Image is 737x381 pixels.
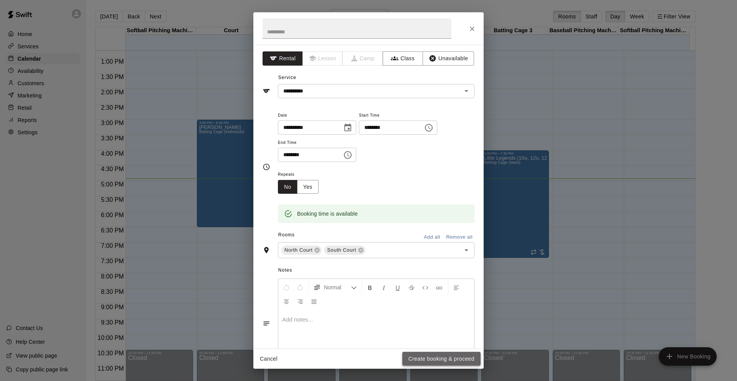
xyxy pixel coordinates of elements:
[297,180,319,194] button: Yes
[294,280,307,294] button: Redo
[297,207,358,221] div: Booking time is available
[364,280,377,294] button: Format Bold
[278,180,319,194] div: outlined button group
[383,51,423,66] button: Class
[340,120,355,135] button: Choose date, selected date is Sep 10, 2025
[256,352,281,366] button: Cancel
[263,320,270,327] svg: Notes
[278,180,297,194] button: No
[419,280,432,294] button: Insert Code
[310,280,360,294] button: Formatting Options
[444,231,474,243] button: Remove all
[433,280,446,294] button: Insert Link
[263,246,270,254] svg: Rooms
[461,245,472,256] button: Open
[324,246,365,255] div: South Court
[278,264,474,277] span: Notes
[340,147,355,163] button: Choose time, selected time is 8:30 PM
[465,22,479,36] button: Close
[263,163,270,171] svg: Timing
[324,246,359,254] span: South Court
[421,120,436,135] button: Choose time, selected time is 6:30 PM
[281,246,316,254] span: North Court
[405,280,418,294] button: Format Strikethrough
[307,294,321,308] button: Justify Align
[278,170,325,180] span: Repeats
[343,51,383,66] span: Camps can only be created in the Services page
[281,246,322,255] div: North Court
[294,294,307,308] button: Right Align
[359,111,437,121] span: Start Time
[263,87,270,95] svg: Service
[324,284,351,291] span: Normal
[278,232,295,238] span: Rooms
[278,75,296,80] span: Service
[278,138,356,148] span: End Time
[303,51,343,66] span: Lessons must be created in the Services page first
[461,86,472,96] button: Open
[423,51,474,66] button: Unavailable
[377,280,390,294] button: Format Italics
[263,51,303,66] button: Rental
[391,280,404,294] button: Format Underline
[420,231,444,243] button: Add all
[450,280,463,294] button: Left Align
[402,352,481,366] button: Create booking & proceed
[280,294,293,308] button: Center Align
[278,111,356,121] span: Date
[280,280,293,294] button: Undo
